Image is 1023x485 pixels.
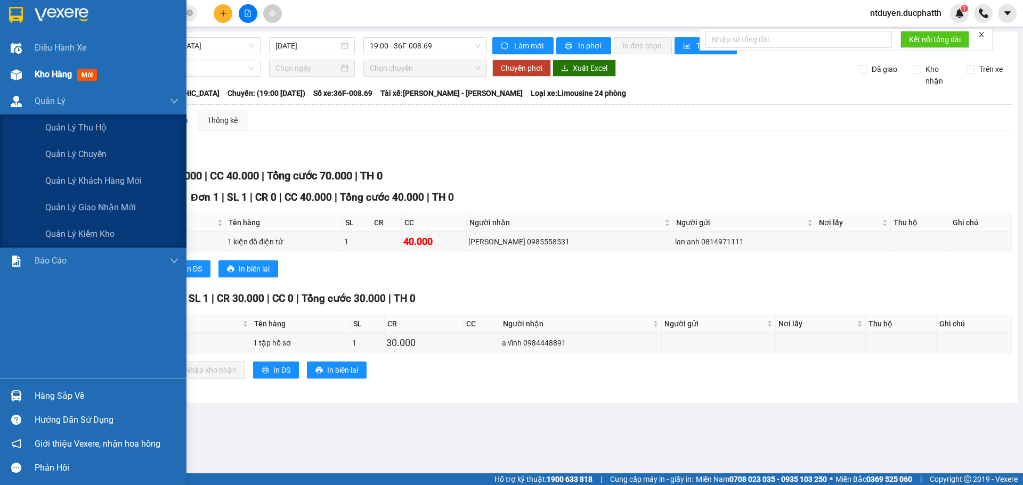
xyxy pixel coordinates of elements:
[386,335,461,350] div: 30.000
[45,174,142,187] span: Quản lý khách hàng mới
[979,9,988,18] img: phone-icon
[35,460,178,476] div: Phản hồi
[468,236,671,248] div: [PERSON_NAME] 0985558531
[217,292,264,305] span: CR 30.000
[267,169,352,182] span: Tổng cước 70.000
[220,10,227,17] span: plus
[218,260,278,277] button: printerIn biên lai
[464,315,500,333] th: CC
[165,361,245,379] button: downloadNhập kho nhận
[344,236,369,248] div: 1
[45,121,107,134] span: Quản lý thu hộ
[578,40,603,52] span: In phơi
[313,87,372,99] span: Số xe: 36F-008.69
[205,169,207,182] span: |
[955,9,964,18] img: icon-new-feature
[302,292,386,305] span: Tổng cước 30.000
[778,318,855,330] span: Nơi lấy
[610,473,693,485] span: Cung cấp máy in - giấy in:
[921,63,959,87] span: Kho nhận
[964,475,971,483] span: copyright
[222,191,224,203] span: |
[664,318,765,330] span: Người gửi
[501,42,510,51] span: sync
[891,214,949,232] th: Thu hộ
[253,337,348,349] div: 1 tập hồ sơ
[253,361,299,379] button: printerIn DS
[285,191,332,203] span: CC 40.000
[185,263,202,275] span: In DS
[909,34,961,45] span: Kết nối tổng đài
[683,42,692,51] span: bar-chart
[402,214,467,232] th: CC
[340,191,424,203] span: Tổng cước 40.000
[494,473,592,485] span: Hỗ trợ kỹ thuật:
[553,60,616,77] button: downloadXuất Excel
[267,292,270,305] span: |
[11,96,22,107] img: warehouse-icon
[862,6,950,20] span: ntduyen.ducphatth
[60,79,85,87] span: Website
[275,40,339,52] input: 11/09/2025
[937,315,1012,333] th: Ghi chú
[866,315,937,333] th: Thu hộ
[830,477,833,481] span: ⚪️
[263,4,282,23] button: aim
[35,94,66,108] span: Quản Lý
[210,169,259,182] span: CC 40.000
[394,292,416,305] span: TH 0
[11,439,21,449] span: notification
[998,4,1017,23] button: caret-down
[975,63,1007,75] span: Trên xe
[296,292,299,305] span: |
[77,69,97,81] span: mới
[207,114,238,126] div: Thống kê
[30,45,117,56] strong: PHIẾU GỬI HÀNG
[227,265,234,274] span: printer
[11,390,22,401] img: warehouse-icon
[835,473,912,485] span: Miền Bắc
[214,4,232,23] button: plus
[45,201,136,214] span: Quản lý giao nhận mới
[39,59,108,75] strong: Hotline : 0965363036 - 0389825550
[547,475,592,483] strong: 1900 633 818
[962,5,966,12] span: 1
[819,217,880,228] span: Nơi lấy
[492,37,554,54] button: syncLàm mới
[262,366,269,375] span: printer
[35,388,178,404] div: Hàng sắp về
[556,37,611,54] button: printerIn phơi
[675,236,814,248] div: lan anh 0814971111
[432,191,454,203] span: TH 0
[239,4,257,23] button: file-add
[41,77,106,97] strong: : [DOMAIN_NAME]
[355,169,358,182] span: |
[275,62,339,74] input: Chọn ngày
[45,147,107,161] span: Quản lý chuyến
[9,7,23,23] img: logo-vxr
[170,257,178,265] span: down
[11,463,21,473] span: message
[170,97,178,105] span: down
[729,475,827,483] strong: 0708 023 035 - 0935 103 250
[118,52,183,63] span: HK1109250245
[531,87,626,99] span: Loại xe: Limousine 24 phòng
[352,337,383,349] div: 1
[469,217,662,228] span: Người nhận
[675,37,737,54] button: bar-chartThống kê
[6,26,29,71] img: logo
[228,236,341,248] div: 1 kiện đồ điện tử
[388,292,391,305] span: |
[978,31,985,38] span: close
[573,62,607,74] span: Xuất Excel
[186,10,193,16] span: close-circle
[251,315,351,333] th: Tên hàng
[307,361,367,379] button: printerIn biên lai
[35,437,160,450] span: Giới thiệu Vexere, nhận hoa hồng
[370,60,481,76] span: Chọn chuyến
[427,191,429,203] span: |
[11,43,22,54] img: warehouse-icon
[514,40,545,52] span: Làm mới
[866,475,912,483] strong: 0369 525 060
[315,366,323,375] span: printer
